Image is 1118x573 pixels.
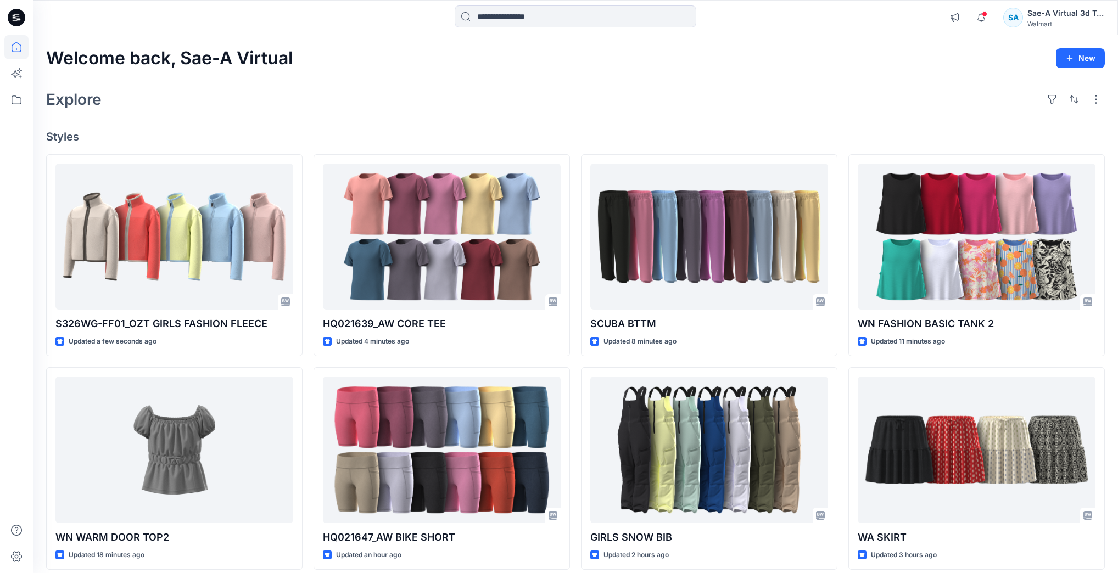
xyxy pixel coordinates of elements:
[603,549,669,561] p: Updated 2 hours ago
[323,316,561,332] p: HQ021639_AW CORE TEE
[1056,48,1105,68] button: New
[858,377,1095,523] a: WA SKIRT
[46,91,102,108] h2: Explore
[858,164,1095,310] a: WN FASHION BASIC TANK 2
[1003,8,1023,27] div: SA
[590,316,828,332] p: SCUBA BTTM
[69,549,144,561] p: Updated 18 minutes ago
[871,336,945,347] p: Updated 11 minutes ago
[55,316,293,332] p: S326WG-FF01_OZT GIRLS FASHION FLEECE
[590,530,828,545] p: GIRLS SNOW BIB
[336,336,409,347] p: Updated 4 minutes ago
[1027,7,1104,20] div: Sae-A Virtual 3d Team
[858,530,1095,545] p: WA SKIRT
[46,130,1105,143] h4: Styles
[336,549,401,561] p: Updated an hour ago
[46,48,293,69] h2: Welcome back, Sae-A Virtual
[590,377,828,523] a: GIRLS SNOW BIB
[55,377,293,523] a: WN WARM DOOR TOP2
[871,549,937,561] p: Updated 3 hours ago
[323,377,561,523] a: HQ021647_AW BIKE SHORT
[55,530,293,545] p: WN WARM DOOR TOP2
[590,164,828,310] a: SCUBA BTTM
[323,530,561,545] p: HQ021647_AW BIKE SHORT
[603,336,677,347] p: Updated 8 minutes ago
[858,316,1095,332] p: WN FASHION BASIC TANK 2
[1027,20,1104,28] div: Walmart
[55,164,293,310] a: S326WG-FF01_OZT GIRLS FASHION FLEECE
[323,164,561,310] a: HQ021639_AW CORE TEE
[69,336,156,347] p: Updated a few seconds ago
